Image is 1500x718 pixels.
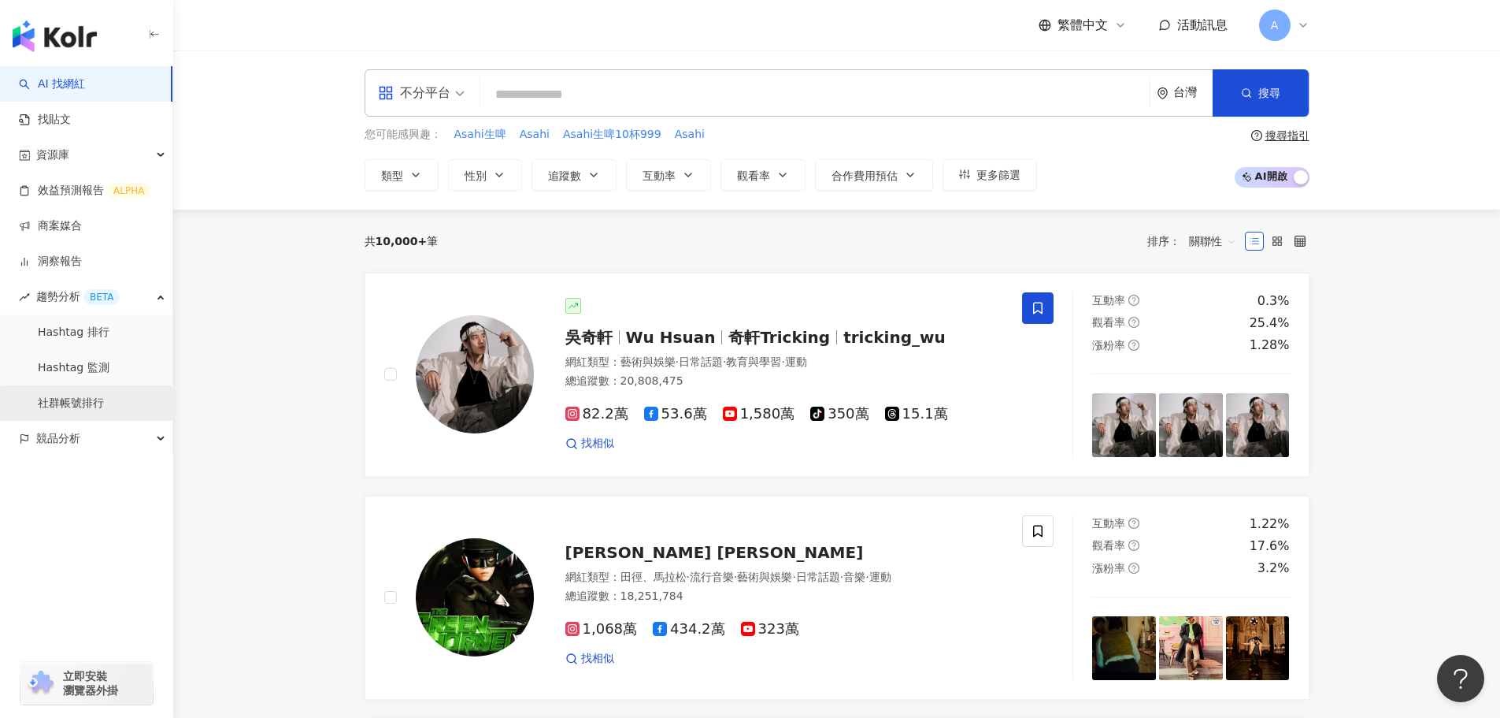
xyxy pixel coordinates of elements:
[810,406,869,422] span: 350萬
[83,289,120,305] div: BETA
[365,159,439,191] button: 類型
[1251,130,1262,141] span: question-circle
[1092,616,1156,680] img: post-image
[365,127,442,143] span: 您可能感興趣：
[796,571,840,583] span: 日常話題
[943,159,1037,191] button: 更多篩選
[1128,317,1139,328] span: question-circle
[1128,295,1139,306] span: question-circle
[1147,229,1245,254] div: 排序：
[365,235,439,247] div: 共 筆
[565,328,613,347] span: 吳奇軒
[1159,616,1223,680] img: post-image
[563,127,661,143] span: Asahi生啤10杯999
[565,355,1004,370] div: 網紅類型 ：
[19,218,82,234] a: 商案媒合
[1250,515,1290,533] div: 1.22%
[869,571,891,583] span: 運動
[38,396,104,411] a: 社群帳號排行
[1128,563,1139,574] span: question-circle
[378,85,394,101] span: appstore
[1437,655,1484,702] iframe: Help Scout Beacon - Open
[781,355,784,368] span: ·
[1057,17,1108,34] span: 繁體中文
[548,169,581,182] span: 追蹤數
[465,169,487,182] span: 性別
[63,669,118,698] span: 立即安裝 瀏覽器外掛
[416,538,534,657] img: KOL Avatar
[565,651,614,667] a: 找相似
[1128,518,1139,529] span: question-circle
[723,355,726,368] span: ·
[620,571,687,583] span: 田徑、馬拉松
[1092,393,1156,457] img: post-image
[643,169,676,182] span: 互動率
[1159,393,1223,457] img: post-image
[36,137,69,173] span: 資源庫
[365,273,1309,477] a: KOL Avatar吳奇軒Wu Hsuan奇軒Trickingtricking_wu網紅類型：藝術與娛樂·日常話題·教育與學習·運動總追蹤數：20,808,47582.2萬53.6萬1,580萬...
[815,159,933,191] button: 合作費用預估
[720,159,806,191] button: 觀看率
[831,169,898,182] span: 合作費用預估
[565,589,1004,605] div: 總追蹤數 ： 18,251,784
[531,159,617,191] button: 追蹤數
[843,571,865,583] span: 音樂
[679,355,723,368] span: 日常話題
[565,374,1004,389] div: 總追蹤數 ： 20,808,475
[19,183,150,199] a: 效益預測報告ALPHA
[1226,616,1290,680] img: post-image
[865,571,869,583] span: ·
[737,571,792,583] span: 藝術與娛樂
[1189,229,1236,254] span: 關聯性
[674,126,706,143] button: Asahi
[792,571,795,583] span: ·
[565,436,614,452] a: 找相似
[565,570,1004,586] div: 網紅類型 ：
[1128,340,1139,351] span: question-circle
[1092,339,1125,352] span: 漲粉率
[36,279,120,314] span: 趨勢分析
[1092,517,1125,530] span: 互動率
[1092,562,1125,575] span: 漲粉率
[728,328,830,347] span: 奇軒Tricking
[519,126,550,143] button: Asahi
[376,235,428,247] span: 10,000+
[381,169,403,182] span: 類型
[785,355,807,368] span: 運動
[840,571,843,583] span: ·
[690,571,734,583] span: 流行音樂
[20,662,153,705] a: chrome extension立即安裝 瀏覽器外掛
[726,355,781,368] span: 教育與學習
[737,169,770,182] span: 觀看率
[13,20,97,52] img: logo
[416,315,534,433] img: KOL Avatar
[19,112,71,128] a: 找貼文
[565,621,638,638] span: 1,068萬
[1213,69,1309,117] button: 搜尋
[1092,294,1125,307] span: 互動率
[454,126,507,143] button: Asahi生啤
[565,543,864,562] span: [PERSON_NAME] [PERSON_NAME]
[38,360,109,376] a: Hashtag 監測
[378,80,450,106] div: 不分平台
[1257,560,1290,577] div: 3.2%
[365,496,1309,700] a: KOL Avatar[PERSON_NAME] [PERSON_NAME]網紅類型：田徑、馬拉松·流行音樂·藝術與娛樂·日常話題·音樂·運動總追蹤數：18,251,7841,068萬434.2萬...
[675,127,705,143] span: Asahi
[1258,87,1280,99] span: 搜尋
[454,127,506,143] span: Asahi生啤
[1173,86,1213,99] div: 台灣
[25,671,56,696] img: chrome extension
[1257,292,1290,310] div: 0.3%
[565,406,628,422] span: 82.2萬
[644,406,707,422] span: 53.6萬
[676,355,679,368] span: ·
[581,651,614,667] span: 找相似
[19,76,85,92] a: searchAI 找網紅
[1250,314,1290,332] div: 25.4%
[1226,393,1290,457] img: post-image
[620,355,676,368] span: 藝術與娛樂
[687,571,690,583] span: ·
[38,325,109,340] a: Hashtag 排行
[581,436,614,452] span: 找相似
[562,126,662,143] button: Asahi生啤10杯999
